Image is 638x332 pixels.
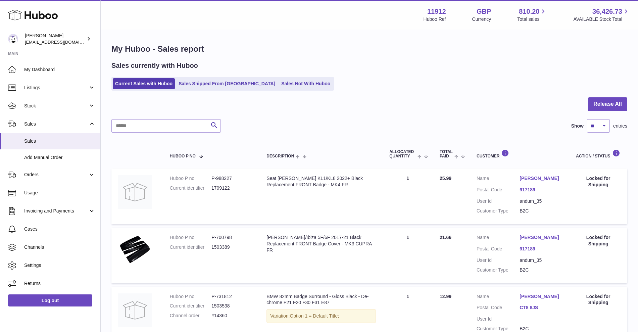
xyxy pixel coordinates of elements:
span: 36,426.73 [592,7,622,16]
span: Cases [24,226,95,232]
span: Total sales [517,16,547,22]
div: Locked for Shipping [576,175,621,188]
span: Orders [24,172,88,178]
dt: Postal Code [477,304,520,313]
dd: #14360 [211,313,253,319]
div: Currency [472,16,491,22]
dt: User Id [477,198,520,204]
span: Total paid [440,150,453,158]
dt: Name [477,234,520,242]
span: [EMAIL_ADDRESS][DOMAIN_NAME] [25,39,99,45]
span: Settings [24,262,95,269]
dd: 1503389 [211,244,253,250]
div: Locked for Shipping [576,234,621,247]
dt: Current identifier [170,185,211,191]
span: Channels [24,244,95,250]
span: Usage [24,190,95,196]
img: no-photo.jpg [118,175,152,209]
span: Huboo P no [170,154,196,158]
dd: P-731812 [211,293,253,300]
div: Seat [PERSON_NAME] KL1/KL8 2022+ Black Replacement FRONT Badge - MK4 FR [266,175,376,188]
a: 917189 [520,246,562,252]
a: [PERSON_NAME] [520,293,562,300]
div: Huboo Ref [424,16,446,22]
button: Release All [588,97,627,111]
a: Sales Shipped From [GEOGRAPHIC_DATA] [176,78,278,89]
dd: andum_35 [520,257,562,264]
img: no-photo.jpg [118,293,152,327]
dt: Customer Type [477,326,520,332]
dt: Current identifier [170,244,211,250]
h1: My Huboo - Sales report [111,44,627,54]
span: Returns [24,280,95,287]
dd: andum_35 [520,198,562,204]
dd: 1709122 [211,185,253,191]
a: Current Sales with Huboo [113,78,175,89]
label: Show [571,123,584,129]
a: 810.20 Total sales [517,7,547,22]
dt: Huboo P no [170,293,211,300]
span: Add Manual Order [24,154,95,161]
dt: Postal Code [477,246,520,254]
span: Sales [24,121,88,127]
span: ALLOCATED Quantity [389,150,416,158]
h2: Sales currently with Huboo [111,61,198,70]
span: 12.99 [440,294,451,299]
strong: GBP [477,7,491,16]
div: Action / Status [576,149,621,158]
a: Sales Not With Huboo [279,78,333,89]
dt: User Id [477,316,520,322]
dd: B2C [520,326,562,332]
a: Log out [8,294,92,306]
div: BMW 82mm Badge Surround - Gloss Black - De-chrome F21 F20 F30 F31 E87 [266,293,376,306]
dt: Current identifier [170,303,211,309]
span: 25.99 [440,176,451,181]
div: Locked for Shipping [576,293,621,306]
dt: Channel order [170,313,211,319]
td: 1 [383,169,433,224]
span: My Dashboard [24,66,95,73]
img: info@carbonmyride.com [8,34,18,44]
span: Sales [24,138,95,144]
div: Customer [477,149,562,158]
dd: 1503538 [211,303,253,309]
strong: 11912 [427,7,446,16]
div: Variation: [266,309,376,323]
span: Stock [24,103,88,109]
dt: Customer Type [477,267,520,273]
dd: B2C [520,208,562,214]
a: [PERSON_NAME] [520,234,562,241]
dt: Huboo P no [170,234,211,241]
a: 917189 [520,187,562,193]
dt: User Id [477,257,520,264]
dd: P-988227 [211,175,253,182]
span: entries [613,123,627,129]
dt: Postal Code [477,187,520,195]
span: 810.20 [519,7,539,16]
a: 36,426.73 AVAILABLE Stock Total [573,7,630,22]
span: AVAILABLE Stock Total [573,16,630,22]
span: Listings [24,85,88,91]
div: [PERSON_NAME]/Ibiza 5F/6F 2017-21 Black Replacement FRONT Badge Cover - MK3 CUPRA FR [266,234,376,253]
dt: Name [477,293,520,301]
dt: Customer Type [477,208,520,214]
span: Invoicing and Payments [24,208,88,214]
a: [PERSON_NAME] [520,175,562,182]
img: $_1.PNG [118,234,152,265]
dd: P-700798 [211,234,253,241]
span: Option 1 = Default Title; [290,313,339,319]
div: [PERSON_NAME] [25,33,85,45]
a: CT8 8JS [520,304,562,311]
dd: B2C [520,267,562,273]
span: Description [266,154,294,158]
dt: Huboo P no [170,175,211,182]
dt: Name [477,175,520,183]
td: 1 [383,228,433,283]
span: 21.66 [440,235,451,240]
